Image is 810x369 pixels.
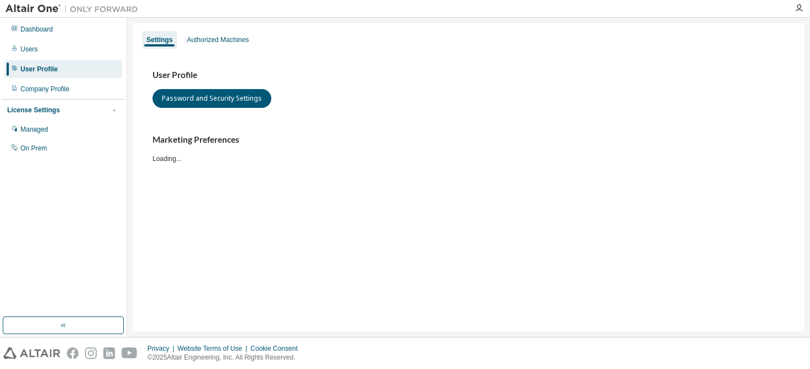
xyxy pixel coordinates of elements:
div: Managed [20,125,48,134]
div: On Prem [20,144,47,153]
div: Website Terms of Use [177,344,250,353]
div: User Profile [20,65,57,74]
div: Settings [146,35,172,44]
p: © 2025 Altair Engineering, Inc. All Rights Reserved. [148,353,304,362]
div: Loading... [152,134,785,163]
img: altair_logo.svg [3,347,60,359]
img: Altair One [6,3,144,14]
div: Authorized Machines [187,35,249,44]
div: Company Profile [20,85,70,93]
h3: Marketing Preferences [152,134,785,145]
div: Privacy [148,344,177,353]
img: instagram.svg [85,347,97,359]
button: Password and Security Settings [152,89,271,108]
div: Cookie Consent [250,344,304,353]
div: Dashboard [20,25,53,34]
div: Users [20,45,38,54]
img: linkedin.svg [103,347,115,359]
img: facebook.svg [67,347,78,359]
img: youtube.svg [122,347,138,359]
div: License Settings [7,106,60,115]
h3: User Profile [152,70,785,81]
